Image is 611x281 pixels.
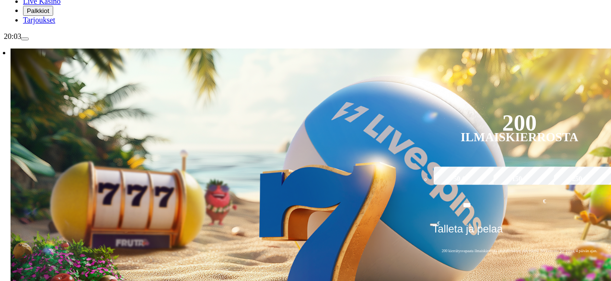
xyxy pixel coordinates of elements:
[431,165,488,193] label: 50 €
[23,16,55,24] span: Tarjoukset
[543,197,546,206] span: €
[430,222,610,243] button: Talleta ja pelaa
[430,248,610,254] span: 200 kierrätysvapaata ilmaiskierrosta ensitalletuksen yhteydessä. 50 kierrosta per päivä, 4 päivän...
[23,16,55,24] a: gift-inverted iconTarjoukset
[27,7,49,14] span: Palkkiot
[438,220,440,226] span: €
[23,6,53,16] button: reward iconPalkkiot
[502,117,537,129] div: 200
[552,165,608,193] label: 250 €
[21,37,29,40] button: menu
[433,223,503,242] span: Talleta ja pelaa
[4,32,21,40] span: 20:03
[461,132,579,143] div: Ilmaiskierrosta
[491,165,548,193] label: 150 €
